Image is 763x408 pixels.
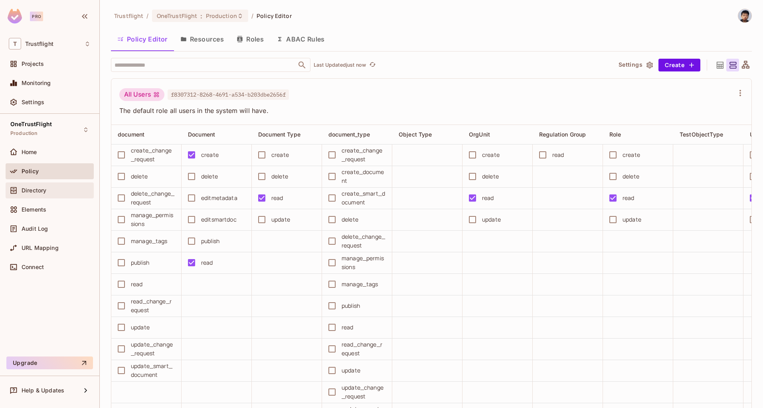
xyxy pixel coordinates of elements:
[342,323,354,332] div: read
[368,60,377,70] button: refresh
[342,280,378,289] div: manage_tags
[131,237,168,246] div: manage_tags
[297,59,308,71] button: Open
[22,61,44,67] span: Projects
[271,172,288,181] div: delete
[22,187,46,194] span: Directory
[8,9,22,24] img: SReyMgAAAABJRU5ErkJggg==
[131,211,175,228] div: manage_permissions
[342,301,360,310] div: publish
[10,121,52,127] span: OneTrustFlight
[131,189,175,207] div: delete_change_request
[201,172,218,181] div: delete
[201,215,237,224] div: editsmartdoc
[623,215,641,224] div: update
[342,189,385,207] div: create_smart_document
[623,172,639,181] div: delete
[271,151,289,159] div: create
[118,131,144,138] span: document
[482,172,499,181] div: delete
[157,12,198,20] span: OneTrustFlight
[131,340,175,358] div: update_change_request
[146,12,148,20] li: /
[22,245,59,251] span: URL Mapping
[342,383,385,401] div: update_change_request
[22,264,44,270] span: Connect
[131,362,175,379] div: update_smart_document
[314,62,366,68] p: Last Updated just now
[623,151,640,159] div: create
[22,206,46,213] span: Elements
[270,29,331,49] button: ABAC Rules
[119,106,734,115] span: The default role all users in the system will have.
[482,151,500,159] div: create
[615,59,655,71] button: Settings
[342,215,358,224] div: delete
[22,80,51,86] span: Monitoring
[342,168,385,185] div: create_document
[200,13,203,19] span: :
[342,366,360,375] div: update
[131,146,175,164] div: create_change_request
[609,131,621,138] span: Role
[131,297,175,315] div: read_change_request
[131,323,150,332] div: update
[257,12,292,20] span: Policy Editor
[342,146,385,164] div: create_change_request
[22,168,39,174] span: Policy
[188,131,215,138] span: Document
[30,12,43,21] div: Pro
[174,29,230,49] button: Resources
[658,59,700,71] button: Create
[738,9,751,22] img: Alexander Ip
[201,258,213,267] div: read
[750,131,763,138] span: User
[230,29,270,49] button: Roles
[469,131,490,138] span: OrgUnit
[114,12,143,20] span: the active workspace
[482,215,501,224] div: update
[6,357,93,369] button: Upgrade
[201,151,219,159] div: create
[131,172,148,181] div: delete
[131,280,143,289] div: read
[482,194,494,202] div: read
[111,29,174,49] button: Policy Editor
[25,41,53,47] span: Workspace: Trustflight
[22,387,64,394] span: Help & Updates
[9,38,21,50] span: T
[342,232,385,250] div: delete_change_request
[271,215,290,224] div: update
[201,237,219,246] div: publish
[168,89,289,100] span: f8307312-8268-4691-a534-b203dbe2656f
[623,194,635,202] div: read
[680,131,723,138] span: TestObjectType
[369,61,376,69] span: refresh
[131,258,149,267] div: publish
[366,60,377,70] span: Click to refresh data
[258,131,300,138] span: Document Type
[251,12,253,20] li: /
[328,131,370,138] span: document_type
[206,12,237,20] span: Production
[552,151,564,159] div: read
[119,88,164,101] div: All Users
[22,226,48,232] span: Audit Log
[342,340,385,358] div: read_change_request
[342,254,385,271] div: manage_permissions
[10,130,38,137] span: Production
[22,149,37,155] span: Home
[22,99,44,105] span: Settings
[201,194,237,202] div: editmetadata
[271,194,283,202] div: read
[399,131,432,138] span: Object Type
[539,131,586,138] span: Regulation Group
